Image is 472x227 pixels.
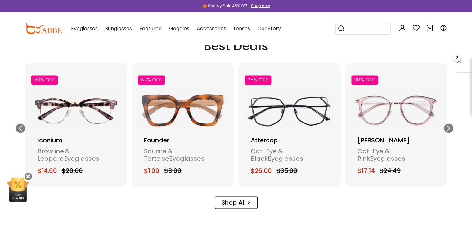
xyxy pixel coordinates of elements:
div: 11 / 17 [132,63,234,187]
div: Cat-Eye Black Eyeglasses [251,147,328,162]
a: Shop All > [215,196,258,209]
a: 30% OFF Naomi [PERSON_NAME] Cat-Eye& PinkEyeglasses $17.14 $24.49 [345,63,447,187]
a: 30% OFF Iconium Iconium Browline& LeopardEyeglasses $14.00 $20.00 [25,63,127,187]
div: 25% OFF [245,75,271,85]
span: Eyeglasses [71,25,98,32]
div: 🎃 Spooky Sale 45% Off! [202,3,247,9]
span: $8.00 [161,166,182,175]
div: 30% OFF [351,75,378,85]
div: Square Tortoise Eyeglasses [144,147,221,162]
h2: Best Deals [25,39,447,53]
span: Featured [139,25,162,32]
span: $20.00 [59,166,83,175]
a: 87% OFF Founder Founder Square& TortoiseEyeglasses $1.00 $8.00 [132,63,234,187]
span: Accessories [197,25,226,32]
a: Shop now [248,3,270,8]
span: $1.00 [144,166,160,175]
span: $17.14 [357,166,375,175]
span: & [277,147,284,155]
div: 12 / 17 [238,63,340,187]
span: Our Story [258,25,281,32]
span: & [64,147,71,155]
img: abbeglasses.com [25,23,62,34]
img: mini welcome offer [6,177,29,202]
div: 87% OFF [138,75,165,85]
div: Cat-Eye Pink Eyeglasses [357,147,435,162]
a: 25% OFF Attercop Attercop Cat-Eye& BlackEyeglasses $26.00 $35.00 [238,63,340,187]
span: Lenses [234,25,250,32]
img: Founder [138,88,227,132]
span: Goggles [169,25,189,32]
span: & [384,147,391,155]
div: Iconium [38,136,115,145]
div: Founder [144,136,221,145]
div: 10 / 17 [25,63,127,187]
span: $24.49 [376,166,401,175]
div: [PERSON_NAME] [357,136,435,145]
span: & [167,147,174,155]
div: 30% OFF [31,75,58,85]
span: Sunglasses [105,25,132,32]
div: Shop now [251,3,270,9]
div: Attercop [251,136,328,145]
div: Browline Leopard Eyeglasses [38,147,115,162]
img: Iconium [31,88,121,132]
span: $26.00 [251,166,272,175]
img: Naomi [351,88,441,132]
div: Next slide [444,123,453,133]
img: Attercop [245,88,334,132]
div: 13 / 17 [345,63,447,187]
span: $14.00 [38,166,57,175]
span: $35.00 [273,166,298,175]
